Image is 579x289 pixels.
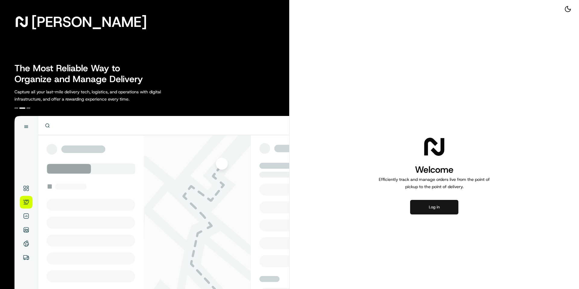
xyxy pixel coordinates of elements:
[376,164,492,176] h1: Welcome
[14,63,150,85] h2: The Most Reliable Way to Organize and Manage Delivery
[376,176,492,190] p: Efficiently track and manage orders live from the point of pickup to the point of delivery.
[14,88,188,103] p: Capture all your last-mile delivery tech, logistics, and operations with digital infrastructure, ...
[31,16,147,28] span: [PERSON_NAME]
[410,200,458,214] button: Log in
